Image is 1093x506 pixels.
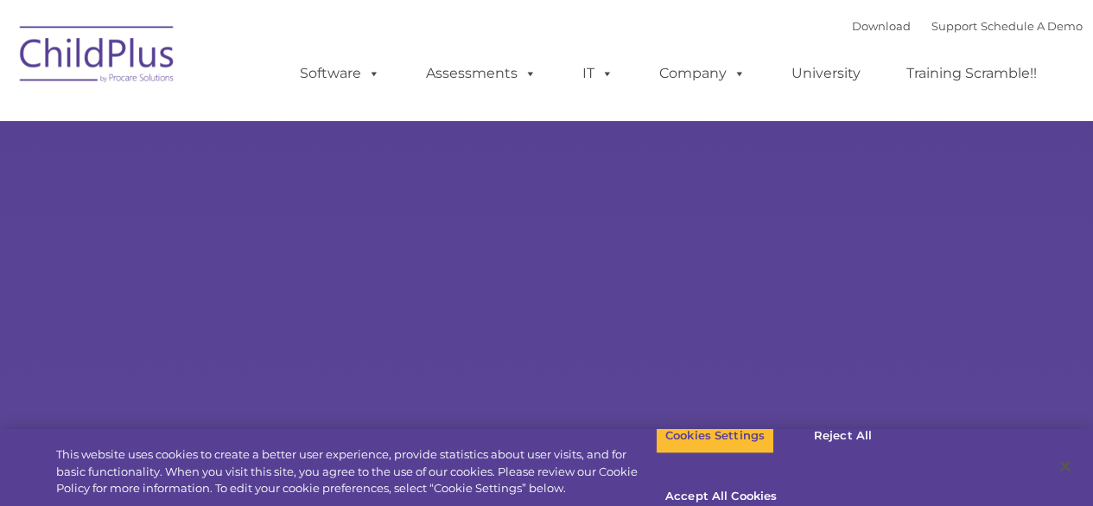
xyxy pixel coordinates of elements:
img: ChildPlus by Procare Solutions [11,14,184,100]
a: Company [642,56,763,91]
a: Assessments [409,56,554,91]
button: Reject All [789,418,897,454]
a: Software [283,56,397,91]
a: Schedule A Demo [981,19,1083,33]
a: Training Scramble!! [889,56,1054,91]
button: Close [1046,447,1084,485]
a: IT [565,56,631,91]
div: This website uses cookies to create a better user experience, provide statistics about user visit... [56,446,656,497]
a: Support [931,19,977,33]
a: University [774,56,878,91]
font: | [852,19,1083,33]
a: Download [852,19,911,33]
button: Cookies Settings [656,418,774,454]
